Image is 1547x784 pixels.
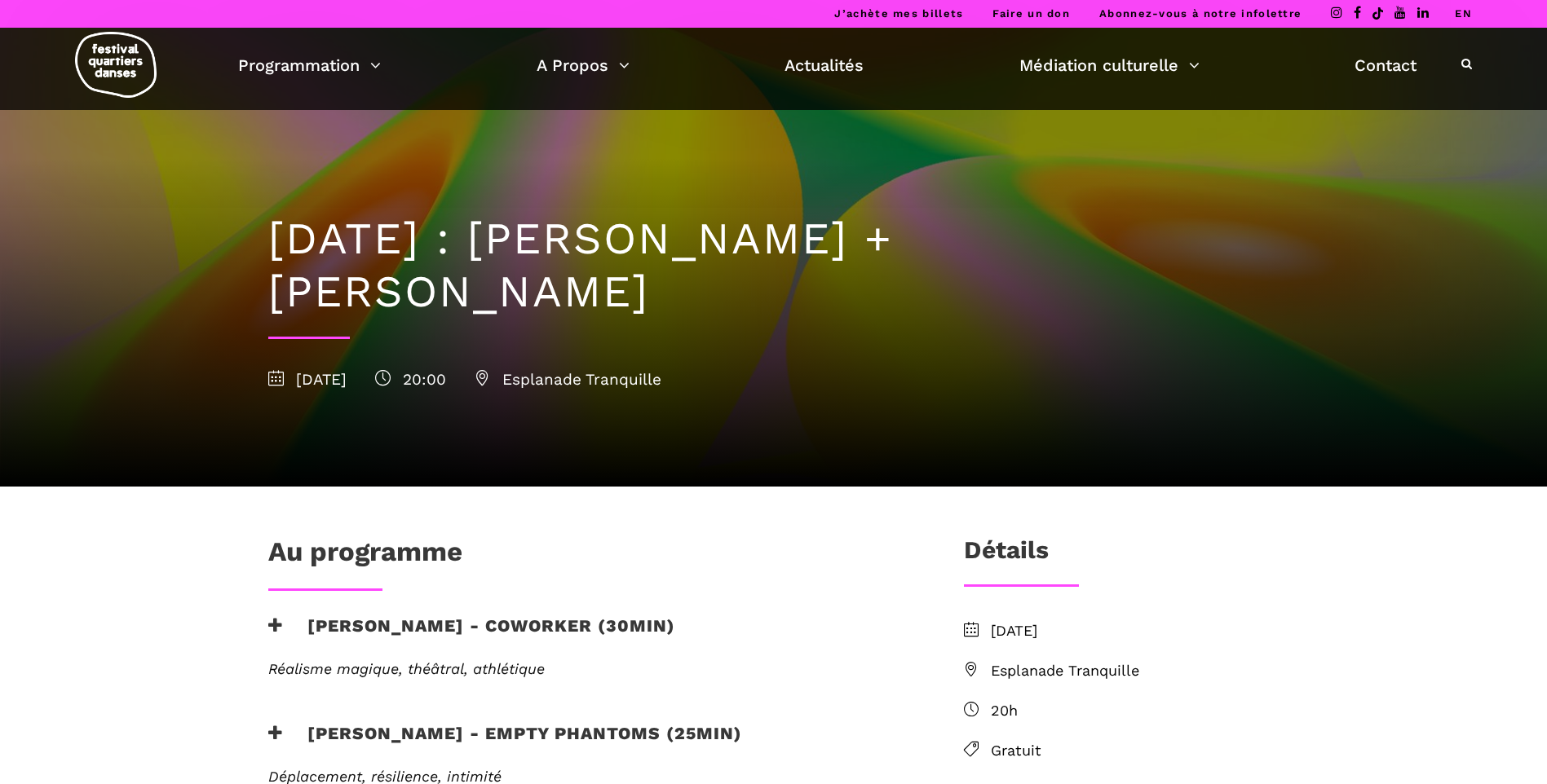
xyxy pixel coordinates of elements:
a: Médiation culturelle [1019,51,1200,79]
h1: [DATE] : [PERSON_NAME] + [PERSON_NAME] [268,213,1280,319]
span: Esplanade Tranquille [991,659,1280,683]
a: Contact [1355,51,1417,79]
a: Faire un don [992,7,1070,20]
span: Esplanade Tranquille [475,370,661,389]
h3: [PERSON_NAME] - Empty phantoms (25min) [268,723,742,764]
a: EN [1455,7,1472,20]
span: [DATE] [268,370,347,389]
h1: Au programme [268,535,462,576]
a: Abonnez-vous à notre infolettre [1099,7,1302,20]
span: [DATE] [991,619,1280,643]
span: Gratuit [991,739,1280,763]
em: Réalisme magique, théâtral, athlétique [268,660,545,677]
span: 20h [991,699,1280,723]
h3: [PERSON_NAME] - coworker (30min) [268,615,675,656]
a: A Propos [537,51,630,79]
h3: Détails [964,535,1049,576]
a: J’achète mes billets [834,7,963,20]
span: 20:00 [375,370,446,389]
a: Programmation [238,51,381,79]
a: Actualités [785,51,864,79]
img: logo-fqd-med [75,32,157,98]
